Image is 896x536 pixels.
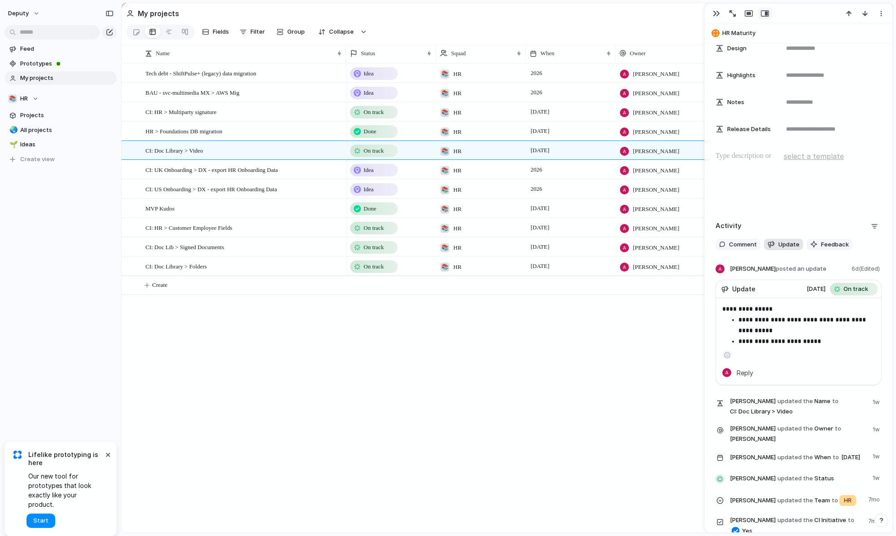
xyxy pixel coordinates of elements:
[633,166,679,175] span: [PERSON_NAME]
[778,240,799,249] span: Update
[633,263,679,272] span: [PERSON_NAME]
[8,140,17,149] button: 🌱
[313,25,358,39] button: Collapse
[730,515,863,536] span: CI Initiative
[832,496,838,505] span: to
[364,204,376,213] span: Done
[730,397,776,406] span: [PERSON_NAME]
[844,496,852,505] span: HR
[633,205,679,214] span: [PERSON_NAME]
[839,452,863,463] span: [DATE]
[528,106,552,117] span: [DATE]
[832,397,839,406] span: to
[145,261,207,271] span: CI: Doc Library > Folders
[198,25,233,39] button: Fields
[528,87,545,98] span: 2026
[145,68,256,78] span: Tech debt - ShiftPulse+ (legacy) data migration
[236,25,268,39] button: Filter
[440,108,449,117] div: 📚
[528,184,545,194] span: 2026
[716,221,742,231] h2: Activity
[730,264,826,273] span: [PERSON_NAME]
[633,243,679,252] span: [PERSON_NAME]
[868,493,882,504] span: 7mo
[152,281,167,290] span: Create
[440,205,449,214] div: 📚
[776,265,826,272] span: posted an update
[453,224,461,233] span: HR
[528,261,552,272] span: [DATE]
[4,123,117,137] div: 🌏All projects
[777,397,813,406] span: updated the
[630,49,646,58] span: Owner
[250,27,265,36] span: Filter
[453,89,461,98] span: HR
[4,153,117,166] button: Create view
[633,108,679,117] span: [PERSON_NAME]
[453,166,461,175] span: HR
[784,151,844,162] span: select a template
[145,184,277,194] span: CI: US Onboarding > DX - export HR Onboarding Data
[33,516,48,525] span: Start
[732,284,755,294] span: Update
[440,89,449,98] div: 📚
[8,126,17,135] button: 🌏
[4,109,117,122] a: Projects
[20,126,114,135] span: All projects
[453,127,461,136] span: HR
[440,224,449,233] div: 📚
[440,70,449,79] div: 📚
[440,185,449,194] div: 📚
[722,29,888,38] span: HR Maturity
[20,74,114,83] span: My projects
[807,285,826,294] span: [DATE]
[807,239,852,250] button: Feedback
[361,49,375,58] span: Status
[4,57,117,70] a: Prototypes
[329,27,354,36] span: Collapse
[729,240,757,249] span: Comment
[145,106,216,117] span: CI: HR > Multiparty signature
[730,474,776,483] span: [PERSON_NAME]
[730,496,776,505] span: [PERSON_NAME]
[272,25,309,39] button: Group
[20,155,55,164] span: Create view
[737,368,753,378] span: Reply
[730,435,776,444] span: [PERSON_NAME]
[821,240,849,249] span: Feedback
[26,514,55,528] button: Start
[730,450,867,464] span: When
[777,474,813,483] span: updated the
[102,449,113,460] button: Dismiss
[540,49,554,58] span: When
[843,285,868,294] span: On track
[453,185,461,194] span: HR
[730,516,776,525] span: [PERSON_NAME]
[528,203,552,214] span: [DATE]
[145,87,239,97] span: BAU - svc-multimedia MX > AWS Mig
[453,205,461,214] span: HR
[364,262,384,271] span: On track
[777,496,813,505] span: updated the
[145,222,232,233] span: CI: HR > Customer Employee Fields
[364,166,373,175] span: Idea
[4,6,44,21] button: deputy
[730,493,863,507] span: Team
[742,527,752,536] span: Yes
[528,145,552,156] span: [DATE]
[873,472,882,483] span: 1w
[440,243,449,252] div: 📚
[528,222,552,233] span: [DATE]
[364,243,384,252] span: On track
[287,27,305,36] span: Group
[440,147,449,156] div: 📚
[156,49,170,58] span: Name
[848,516,854,525] span: to
[453,263,461,272] span: HR
[8,94,17,103] div: 📚
[138,8,179,19] h2: My projects
[727,98,744,107] span: Notes
[730,423,867,444] span: Owner
[633,70,679,79] span: [PERSON_NAME]
[28,471,103,509] span: Our new tool for prototypes that look exactly like your product.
